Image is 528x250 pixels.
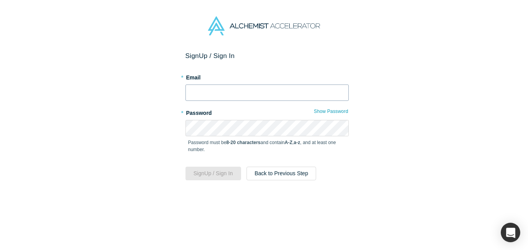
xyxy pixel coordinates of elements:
label: Password [185,106,349,117]
strong: 8-20 characters [226,140,261,145]
label: Email [185,71,349,82]
strong: a-z [294,140,300,145]
h2: Sign Up / Sign In [185,52,349,60]
button: Back to Previous Step [247,167,316,180]
p: Password must be and contain , , and at least one number. [188,139,346,153]
img: Alchemist Accelerator Logo [208,16,320,35]
strong: A-Z [285,140,292,145]
button: SignUp / Sign In [185,167,241,180]
button: Show Password [313,106,348,116]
